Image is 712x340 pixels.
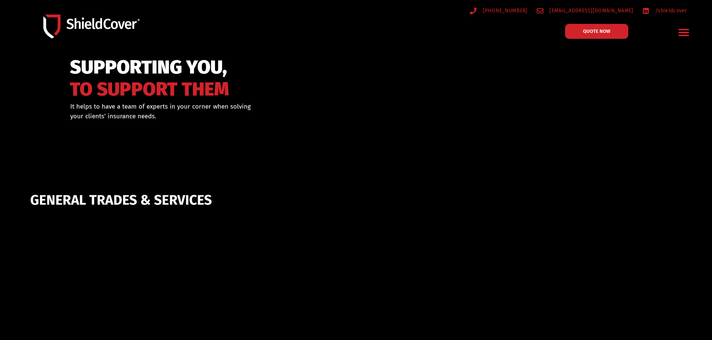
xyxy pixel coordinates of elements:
[70,102,394,121] div: It helps to have a team of experts in your corner when solving
[675,24,693,41] div: Menu Toggle
[583,29,610,34] span: QUOTE NOW
[43,15,140,38] img: Shield-Cover-Underwriting-Australia-logo-full
[481,6,528,15] span: [PHONE_NUMBER]
[537,6,634,15] a: [EMAIL_ADDRESS][DOMAIN_NAME]
[565,24,628,39] a: QUOTE NOW
[642,6,687,15] a: /shieldcover
[548,6,633,15] span: [EMAIL_ADDRESS][DOMAIN_NAME]
[653,6,687,15] span: /shieldcover
[70,112,394,121] p: your clients’ insurance needs.
[70,60,229,75] span: SUPPORTING YOU,
[470,6,528,15] a: [PHONE_NUMBER]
